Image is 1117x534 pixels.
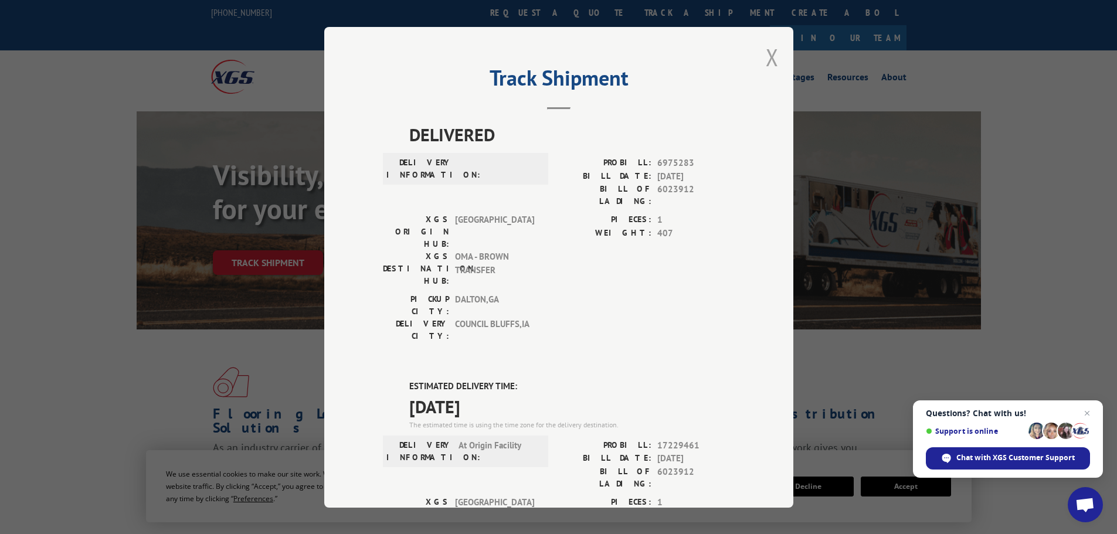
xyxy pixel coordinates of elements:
span: [GEOGRAPHIC_DATA] [455,213,534,250]
label: ESTIMATED DELIVERY TIME: [409,380,735,393]
label: DELIVERY INFORMATION: [386,157,453,181]
label: PROBILL: [559,157,651,170]
span: 6023912 [657,183,735,208]
label: PIECES: [559,213,651,227]
span: [DATE] [657,452,735,465]
span: COUNCIL BLUFFS , IA [455,318,534,342]
span: Chat with XGS Customer Support [956,453,1075,463]
button: Close modal [766,42,779,73]
label: XGS DESTINATION HUB: [383,250,449,287]
label: XGS ORIGIN HUB: [383,495,449,532]
label: DELIVERY CITY: [383,318,449,342]
label: BILL OF LADING: [559,183,651,208]
label: DELIVERY INFORMATION: [386,438,453,463]
span: At Origin Facility [459,438,538,463]
span: 6023912 [657,465,735,489]
span: OMA - BROWN TRANSFER [455,250,534,287]
span: 1 [657,495,735,509]
label: PICKUP CITY: [383,293,449,318]
span: [GEOGRAPHIC_DATA] [455,495,534,532]
h2: Track Shipment [383,70,735,92]
label: PROBILL: [559,438,651,452]
span: 17229461 [657,438,735,452]
span: DELIVERED [409,121,735,148]
div: Open chat [1068,487,1103,522]
span: DALTON , GA [455,293,534,318]
label: WEIGHT: [559,226,651,240]
span: [DATE] [409,393,735,419]
span: Close chat [1080,406,1094,420]
label: PIECES: [559,495,651,509]
div: The estimated time is using the time zone for the delivery destination. [409,419,735,430]
div: Chat with XGS Customer Support [926,447,1090,470]
label: BILL DATE: [559,452,651,465]
span: 6975283 [657,157,735,170]
label: BILL DATE: [559,169,651,183]
span: [DATE] [657,169,735,183]
span: 1 [657,213,735,227]
span: 407 [657,226,735,240]
label: XGS ORIGIN HUB: [383,213,449,250]
span: Questions? Chat with us! [926,409,1090,418]
label: BILL OF LADING: [559,465,651,489]
span: Support is online [926,427,1024,436]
